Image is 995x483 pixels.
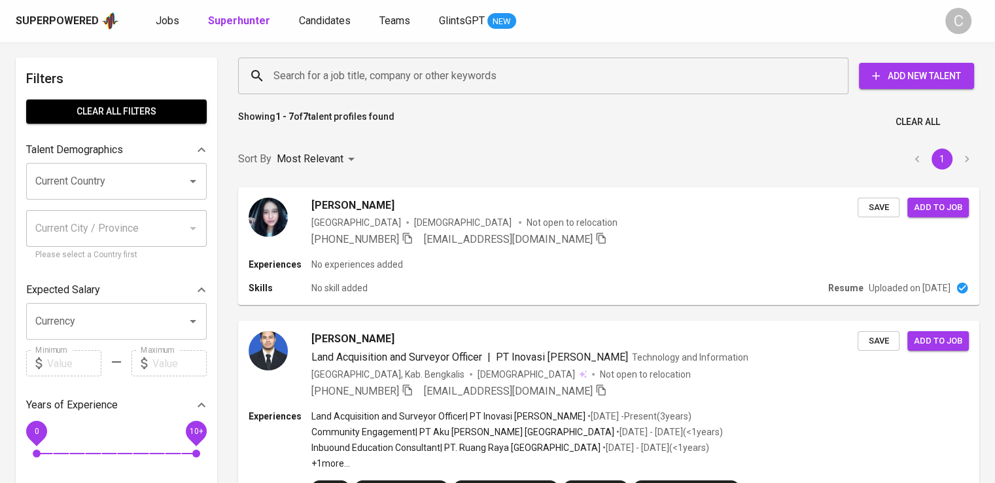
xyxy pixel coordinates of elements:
span: [PERSON_NAME] [311,331,394,347]
span: Teams [379,14,410,27]
span: [PERSON_NAME] [311,198,394,213]
span: NEW [487,15,516,28]
button: Add to job [907,198,969,218]
b: 7 [303,111,308,122]
button: Add New Talent [859,63,974,89]
span: | [487,349,491,365]
p: Years of Experience [26,397,118,413]
input: Value [152,350,207,376]
p: Community Engagement | PT Aku [PERSON_NAME] [GEOGRAPHIC_DATA] [311,425,614,438]
p: • [DATE] - Present ( 3 years ) [585,410,691,423]
span: Add to job [914,200,962,215]
p: Inbuound Education Consultant | PT. Ruang Raya [GEOGRAPHIC_DATA] [311,441,601,454]
p: Expected Salary [26,282,100,298]
p: Land Acquisition and Surveyor Officer | PT Inovasi [PERSON_NAME] [311,410,585,423]
div: Talent Demographics [26,137,207,163]
span: [DEMOGRAPHIC_DATA] [478,368,577,381]
span: Clear All filters [37,103,196,120]
span: [PHONE_NUMBER] [311,385,399,397]
div: Expected Salary [26,277,207,303]
button: Clear All filters [26,99,207,124]
input: Value [47,350,101,376]
p: • [DATE] - [DATE] ( <1 years ) [601,441,709,454]
span: [EMAIL_ADDRESS][DOMAIN_NAME] [424,385,593,397]
p: Not open to relocation [600,368,691,381]
p: • [DATE] - [DATE] ( <1 years ) [614,425,723,438]
a: Candidates [299,13,353,29]
span: Save [864,334,893,349]
p: Sort By [238,151,271,167]
b: 1 - 7 [275,111,294,122]
div: Superpowered [16,14,99,29]
button: Save [858,331,899,351]
a: Superhunter [208,13,273,29]
button: Open [184,172,202,190]
button: Save [858,198,899,218]
p: Resume [828,281,864,295]
p: Skills [249,281,311,295]
h6: Filters [26,68,207,89]
b: Superhunter [208,14,270,27]
span: GlintsGPT [439,14,485,27]
div: C [945,8,971,34]
img: 3e45f29b565ce57496d4bf803ca975d7.jpg [249,331,288,370]
p: Most Relevant [277,151,343,167]
p: +1 more ... [311,457,723,470]
button: Add to job [907,331,969,351]
a: Superpoweredapp logo [16,11,119,31]
img: 57bbd7dcc2d9fcff54b7d3e9af7842c2.jpg [249,198,288,237]
span: Add to job [914,334,962,349]
span: [EMAIL_ADDRESS][DOMAIN_NAME] [424,233,593,245]
p: No experiences added [311,258,403,271]
div: Most Relevant [277,147,359,171]
p: Uploaded on [DATE] [869,281,951,295]
div: [GEOGRAPHIC_DATA] [311,216,401,229]
div: [GEOGRAPHIC_DATA], Kab. Bengkalis [311,368,464,381]
p: Experiences [249,410,311,423]
a: [PERSON_NAME][GEOGRAPHIC_DATA][DEMOGRAPHIC_DATA] Not open to relocation[PHONE_NUMBER] [EMAIL_ADDR... [238,187,979,305]
a: Jobs [156,13,182,29]
p: Talent Demographics [26,142,123,158]
span: Candidates [299,14,351,27]
button: page 1 [932,149,952,170]
p: No skill added [311,281,368,295]
span: [DEMOGRAPHIC_DATA] [414,216,514,229]
span: 10+ [189,427,203,436]
div: Years of Experience [26,392,207,418]
button: Clear All [890,110,945,134]
span: Clear All [896,114,940,130]
span: Add New Talent [869,68,964,84]
a: GlintsGPT NEW [439,13,516,29]
a: Teams [379,13,413,29]
p: Experiences [249,258,311,271]
span: Land Acquisition and Surveyor Officer [311,351,482,363]
span: [PHONE_NUMBER] [311,233,399,245]
span: PT Inovasi [PERSON_NAME] [496,351,628,363]
span: Technology and Information [632,352,748,363]
p: Please select a Country first [35,249,198,262]
span: Jobs [156,14,179,27]
button: Open [184,312,202,331]
img: app logo [101,11,119,31]
span: Save [864,200,893,215]
nav: pagination navigation [905,149,979,170]
p: Not open to relocation [527,216,618,229]
span: 0 [34,427,39,436]
p: Showing of talent profiles found [238,110,394,134]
